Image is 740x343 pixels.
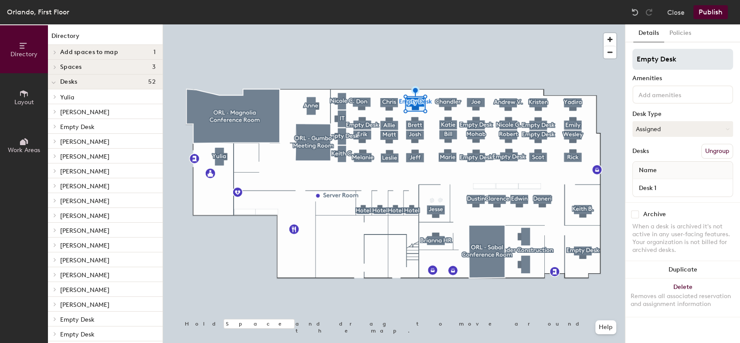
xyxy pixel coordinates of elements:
span: 3 [152,64,156,71]
span: Layout [14,98,34,106]
span: Work Areas [8,146,40,154]
span: [PERSON_NAME] [60,257,109,264]
div: Removes all associated reservation and assignment information [631,292,735,308]
span: Empty Desk [60,331,95,338]
span: [PERSON_NAME] [60,212,109,220]
div: Archive [643,211,666,218]
button: Close [667,5,685,19]
button: Help [595,320,616,334]
h1: Directory [48,31,163,45]
span: Spaces [60,64,82,71]
span: [PERSON_NAME] [60,153,109,160]
span: Empty Desk [60,316,95,323]
span: [PERSON_NAME] [60,168,109,175]
div: When a desk is archived it's not active in any user-facing features. Your organization is not bil... [632,223,733,254]
span: [PERSON_NAME] [60,197,109,205]
button: Assigned [632,121,733,137]
button: Ungroup [701,144,733,159]
img: Redo [645,8,653,17]
span: Name [635,163,661,178]
span: [PERSON_NAME] [60,227,109,234]
button: Duplicate [625,261,740,278]
span: [PERSON_NAME] [60,138,109,146]
span: [PERSON_NAME] [60,301,109,309]
button: Publish [693,5,728,19]
div: Amenities [632,75,733,82]
span: [PERSON_NAME] [60,242,109,249]
div: Desks [632,148,649,155]
div: Desk Type [632,111,733,118]
img: Undo [631,8,639,17]
span: 52 [148,78,156,85]
input: Add amenities [637,89,715,99]
input: Unnamed desk [635,182,731,194]
span: Directory [10,51,37,58]
div: Orlando, First Floor [7,7,69,17]
button: Details [633,24,664,42]
span: Add spaces to map [60,49,118,56]
span: 1 [153,49,156,56]
span: [PERSON_NAME] [60,286,109,294]
span: [PERSON_NAME] [60,183,109,190]
span: [PERSON_NAME] [60,109,109,116]
span: Empty Desk [60,123,95,131]
button: Policies [664,24,696,42]
span: Desks [60,78,77,85]
span: Yulia [60,94,74,101]
span: [PERSON_NAME] [60,272,109,279]
button: DeleteRemoves all associated reservation and assignment information [625,278,740,317]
